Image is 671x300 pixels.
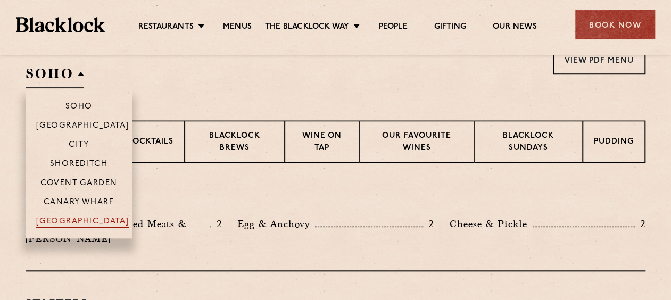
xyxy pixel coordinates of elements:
p: 2 [423,217,434,231]
p: Blacklock Brews [196,130,274,155]
h2: SOHO [26,64,84,88]
img: BL_Textured_Logo-footer-cropped.svg [16,17,105,32]
p: Cocktails [126,136,173,149]
p: Shoreditch [50,160,108,170]
p: Pudding [594,136,634,149]
a: Restaurants [138,22,194,34]
p: 2 [211,217,221,231]
p: Covent Garden [40,179,118,189]
p: Egg & Anchovy [237,216,315,231]
p: Cheese & Pickle [450,216,533,231]
h3: Pre Chop Bites [26,189,645,203]
p: 2 [635,217,645,231]
p: Canary Wharf [44,198,114,209]
a: Our News [493,22,537,34]
p: City [69,140,89,151]
p: [GEOGRAPHIC_DATA] [36,121,129,132]
a: Menus [223,22,252,34]
p: Wine on Tap [296,130,348,155]
div: Book Now [575,10,655,39]
p: Soho [65,102,93,113]
a: View PDF Menu [553,45,645,74]
p: Our favourite wines [370,130,462,155]
a: Gifting [434,22,466,34]
a: People [378,22,407,34]
a: The Blacklock Way [265,22,349,34]
p: [GEOGRAPHIC_DATA] [36,217,129,228]
p: Blacklock Sundays [485,130,571,155]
